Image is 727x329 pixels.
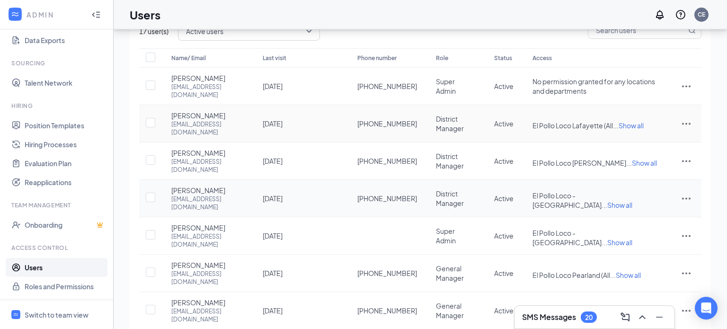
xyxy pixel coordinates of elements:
[171,195,244,211] div: [EMAIL_ADDRESS][DOMAIN_NAME]
[171,53,244,64] div: Name/ Email
[263,82,283,90] span: [DATE]
[494,119,514,128] span: Active
[602,201,632,209] span: ...
[532,77,655,95] span: No permission granted for any locations and departments
[522,312,576,322] h3: SMS Messages
[171,186,225,195] span: [PERSON_NAME]
[485,48,523,68] th: Status
[357,306,417,315] span: [PHONE_NUMBER]
[171,120,244,136] div: [EMAIL_ADDRESS][DOMAIN_NAME]
[532,159,626,167] span: El Pollo Loco [PERSON_NAME]
[494,306,514,315] span: Active
[357,119,417,128] span: [PHONE_NUMBER]
[654,9,665,20] svg: Notifications
[357,194,417,203] span: [PHONE_NUMBER]
[25,277,106,296] a: Roles and Permissions
[171,270,244,286] div: [EMAIL_ADDRESS][DOMAIN_NAME]
[494,194,514,203] span: Active
[620,311,631,323] svg: ComposeMessage
[532,191,602,209] span: El Pollo Loco - [GEOGRAPHIC_DATA]
[27,10,83,19] div: ADMIN
[494,269,514,277] span: Active
[688,27,696,34] svg: MagnifyingGlass
[25,173,106,192] a: Reapplications
[130,7,160,23] h1: Users
[494,231,514,240] span: Active
[532,303,609,321] span: San [PERSON_NAME] (All departmen
[171,260,225,270] span: [PERSON_NAME]
[681,230,692,241] svg: ActionsIcon
[171,307,244,323] div: [EMAIL_ADDRESS][DOMAIN_NAME]
[186,24,223,38] span: Active users
[263,194,283,203] span: [DATE]
[139,26,168,36] span: 17 user(s)
[171,298,225,307] span: [PERSON_NAME]
[11,201,104,209] div: Team Management
[610,271,641,279] span: ...
[25,154,106,173] a: Evaluation Plan
[602,238,632,247] span: ...
[436,152,464,170] span: District Manager
[91,10,101,19] svg: Collapse
[675,9,686,20] svg: QuestionInfo
[25,310,89,320] div: Switch to team view
[532,271,610,279] span: El Pollo Loco Pearland (All
[681,118,692,129] svg: ActionsIcon
[436,302,464,320] span: General Manager
[635,310,650,325] button: ChevronUp
[616,271,641,279] span: Show all
[171,73,225,83] span: [PERSON_NAME]
[532,229,602,247] span: El Pollo Loco - [GEOGRAPHIC_DATA]
[25,116,106,135] a: Position Templates
[171,83,244,99] div: [EMAIL_ADDRESS][DOMAIN_NAME]
[263,157,283,165] span: [DATE]
[681,80,692,92] svg: ActionsIcon
[523,48,671,68] th: Access
[171,148,225,158] span: [PERSON_NAME]
[681,193,692,204] svg: ActionsIcon
[10,9,20,19] svg: WorkstreamLogo
[588,22,686,38] input: Search users
[11,244,104,252] div: Access control
[619,121,644,130] span: Show all
[11,102,104,110] div: Hiring
[532,121,613,130] span: El Pollo Loco Lafayette (All
[494,157,514,165] span: Active
[607,201,632,209] span: Show all
[25,215,106,234] a: OnboardingCrown
[654,311,665,323] svg: Minimize
[263,269,283,277] span: [DATE]
[436,53,475,64] div: Role
[348,48,426,68] th: Phone number
[263,119,283,128] span: [DATE]
[618,310,633,325] button: ComposeMessage
[698,10,705,18] div: CE
[171,158,244,174] div: [EMAIL_ADDRESS][DOMAIN_NAME]
[25,31,106,50] a: Data Exports
[681,155,692,167] svg: ActionsIcon
[607,238,632,247] span: Show all
[626,159,657,167] span: ...
[25,258,106,277] a: Users
[263,306,283,315] span: [DATE]
[25,73,106,92] a: Talent Network
[357,156,417,166] span: [PHONE_NUMBER]
[171,232,244,249] div: [EMAIL_ADDRESS][DOMAIN_NAME]
[652,310,667,325] button: Minimize
[357,81,417,91] span: [PHONE_NUMBER]
[357,268,417,278] span: [PHONE_NUMBER]
[436,264,464,282] span: General Manager
[436,227,456,245] span: Super Admin
[637,311,648,323] svg: ChevronUp
[263,231,283,240] span: [DATE]
[681,305,692,316] svg: ActionsIcon
[171,111,225,120] span: [PERSON_NAME]
[695,297,718,320] div: Open Intercom Messenger
[681,267,692,279] svg: ActionsIcon
[632,159,657,167] span: Show all
[13,311,19,318] svg: WorkstreamLogo
[613,121,644,130] span: ...
[585,313,593,321] div: 20
[263,53,338,64] div: Last visit
[436,189,464,207] span: District Manager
